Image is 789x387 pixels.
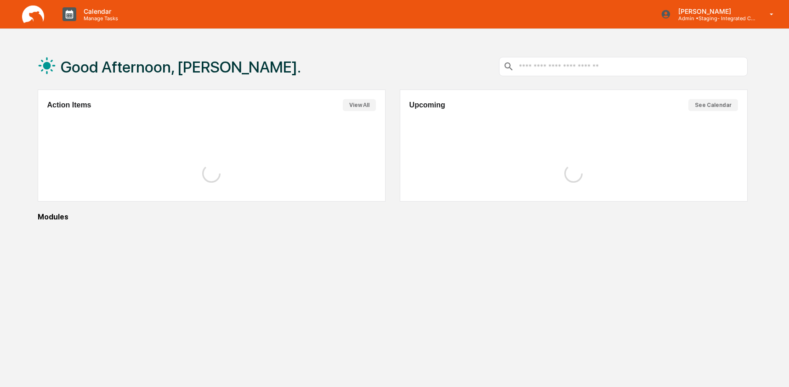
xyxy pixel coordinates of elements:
[671,15,756,22] p: Admin • Staging- Integrated Compliance Advisors
[22,6,44,23] img: logo
[343,99,376,111] button: View All
[47,101,91,109] h2: Action Items
[76,15,123,22] p: Manage Tasks
[688,99,738,111] button: See Calendar
[671,7,756,15] p: [PERSON_NAME]
[76,7,123,15] p: Calendar
[61,58,301,76] h1: Good Afternoon, [PERSON_NAME].
[38,213,748,221] div: Modules
[409,101,445,109] h2: Upcoming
